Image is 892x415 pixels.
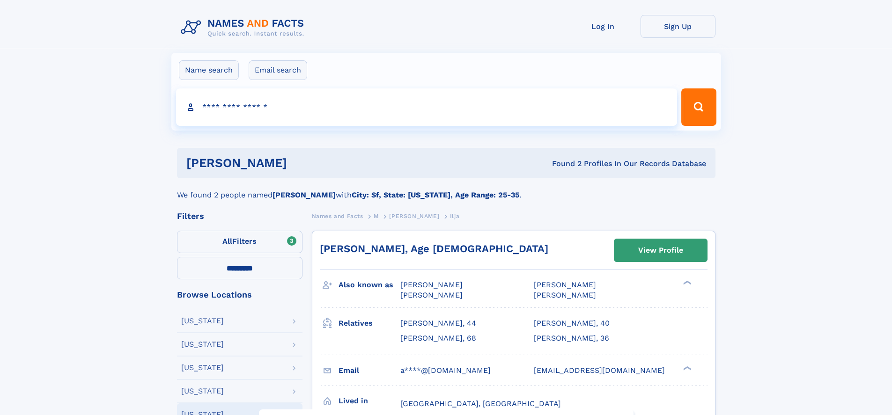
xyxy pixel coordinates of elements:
b: [PERSON_NAME] [273,190,336,199]
div: [US_STATE] [181,317,224,325]
a: [PERSON_NAME], 44 [400,318,476,328]
input: search input [176,88,678,126]
label: Filters [177,231,302,253]
a: [PERSON_NAME], 40 [534,318,610,328]
div: We found 2 people named with . [177,178,715,201]
span: [PERSON_NAME] [534,280,596,289]
span: [PERSON_NAME] [400,291,463,299]
div: Filters [177,212,302,220]
h3: Relatives [339,315,400,331]
div: [US_STATE] [181,387,224,395]
div: ❯ [681,280,692,286]
span: [PERSON_NAME] [389,213,439,219]
button: Search Button [681,88,716,126]
span: [PERSON_NAME] [400,280,463,289]
a: Sign Up [641,15,715,38]
div: [US_STATE] [181,364,224,371]
div: View Profile [638,240,683,261]
label: Email search [249,60,307,80]
div: Browse Locations [177,291,302,299]
a: [PERSON_NAME], Age [DEMOGRAPHIC_DATA] [320,243,548,255]
span: All [222,237,232,246]
a: View Profile [614,239,707,262]
span: [GEOGRAPHIC_DATA], [GEOGRAPHIC_DATA] [400,399,561,408]
h3: Email [339,363,400,379]
span: [EMAIL_ADDRESS][DOMAIN_NAME] [534,366,665,375]
h3: Also known as [339,277,400,293]
h1: [PERSON_NAME] [186,157,420,169]
img: Logo Names and Facts [177,15,312,40]
span: [PERSON_NAME] [534,291,596,299]
b: City: Sf, State: [US_STATE], Age Range: 25-35 [352,190,519,199]
h3: Lived in [339,393,400,409]
div: ❯ [681,365,692,371]
span: Ilja [450,213,459,219]
span: M [374,213,379,219]
a: Names and Facts [312,210,363,222]
div: Found 2 Profiles In Our Records Database [420,159,706,169]
a: M [374,210,379,222]
div: [US_STATE] [181,341,224,348]
label: Name search [179,60,239,80]
a: Log In [566,15,641,38]
a: [PERSON_NAME], 68 [400,333,476,343]
a: [PERSON_NAME] [389,210,439,222]
a: [PERSON_NAME], 36 [534,333,609,343]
